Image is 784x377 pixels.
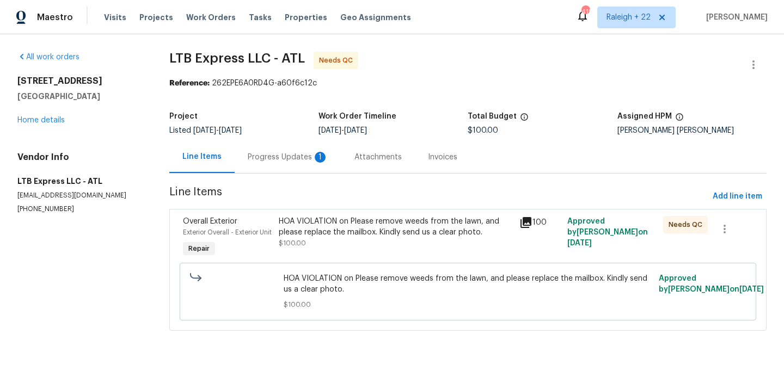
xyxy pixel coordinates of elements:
[354,152,402,163] div: Attachments
[675,113,684,127] span: The hpm assigned to this work order.
[428,152,457,163] div: Invoices
[702,12,768,23] span: [PERSON_NAME]
[183,229,272,236] span: Exterior Overall - Exterior Unit
[169,52,305,65] span: LTB Express LLC - ATL
[17,205,143,214] p: [PHONE_NUMBER]
[468,127,498,134] span: $100.00
[184,243,214,254] span: Repair
[581,7,589,17] div: 418
[713,190,762,203] span: Add line item
[186,12,236,23] span: Work Orders
[169,127,242,134] span: Listed
[468,113,517,120] h5: Total Budget
[17,191,143,200] p: [EMAIL_ADDRESS][DOMAIN_NAME]
[607,12,651,23] span: Raleigh + 22
[318,127,367,134] span: -
[617,127,767,134] div: [PERSON_NAME] [PERSON_NAME]
[104,12,126,23] span: Visits
[37,12,73,23] span: Maestro
[344,127,367,134] span: [DATE]
[169,187,708,207] span: Line Items
[182,151,222,162] div: Line Items
[169,113,198,120] h5: Project
[567,218,648,247] span: Approved by [PERSON_NAME] on
[17,176,143,187] h5: LTB Express LLC - ATL
[739,286,764,293] span: [DATE]
[315,152,326,163] div: 1
[617,113,672,120] h5: Assigned HPM
[284,273,652,295] span: HOA VIOLATION on Please remove weeds from the lawn, and please replace the mailbox. Kindly send u...
[567,239,592,247] span: [DATE]
[219,127,242,134] span: [DATE]
[285,12,327,23] span: Properties
[279,216,512,238] div: HOA VIOLATION on Please remove weeds from the lawn, and please replace the mailbox. Kindly send u...
[183,218,237,225] span: Overall Exterior
[520,113,529,127] span: The total cost of line items that have been proposed by Opendoor. This sum includes line items th...
[17,53,79,61] a: All work orders
[318,127,341,134] span: [DATE]
[193,127,216,134] span: [DATE]
[659,275,764,293] span: Approved by [PERSON_NAME] on
[249,14,272,21] span: Tasks
[669,219,707,230] span: Needs QC
[17,116,65,124] a: Home details
[169,79,210,87] b: Reference:
[169,78,767,89] div: 262EPE6A0RD4G-a60f6c12c
[708,187,767,207] button: Add line item
[17,76,143,86] h2: [STREET_ADDRESS]
[17,152,143,163] h4: Vendor Info
[193,127,242,134] span: -
[279,240,306,246] span: $100.00
[340,12,411,23] span: Geo Assignments
[17,91,143,102] h5: [GEOGRAPHIC_DATA]
[519,216,561,229] div: 100
[318,113,396,120] h5: Work Order Timeline
[139,12,173,23] span: Projects
[248,152,328,163] div: Progress Updates
[319,55,357,66] span: Needs QC
[284,299,652,310] span: $100.00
